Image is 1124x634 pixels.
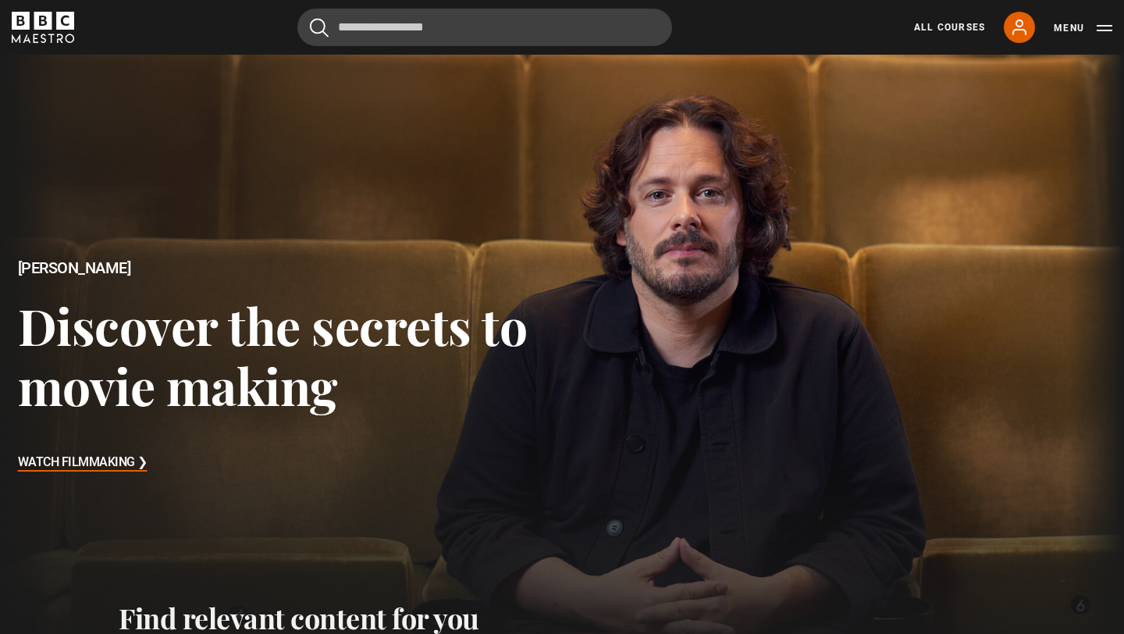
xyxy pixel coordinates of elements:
[1054,20,1112,36] button: Toggle navigation
[310,18,329,37] button: Submit the search query
[18,259,563,277] h2: [PERSON_NAME]
[914,20,985,34] a: All Courses
[119,601,1005,634] h2: Find relevant content for you
[18,295,563,416] h3: Discover the secrets to movie making
[18,451,148,475] h3: Watch Filmmaking ❯
[297,9,672,46] input: Search
[12,12,74,43] svg: BBC Maestro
